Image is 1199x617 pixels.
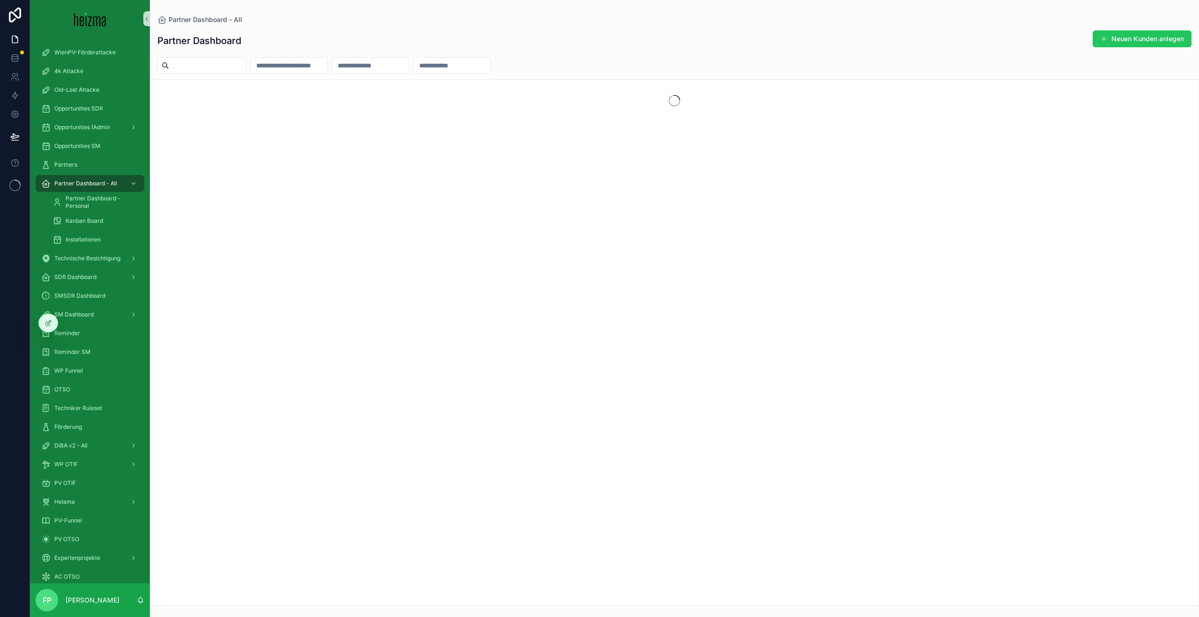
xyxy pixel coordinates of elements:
span: Partner Dashboard - Personal [66,195,135,210]
a: Reminder SM [36,344,144,360]
span: WP OTIF [54,461,78,468]
span: Expertenprojekte [54,554,100,562]
a: Partners [36,156,144,173]
span: Kanban Board [66,217,103,225]
span: SMSDR Dashboard [54,292,105,300]
span: Reminder SM [54,348,90,356]
span: Förderung [54,423,82,431]
a: Old-Lost Attacke [36,81,144,98]
a: Expertenprojekte [36,550,144,566]
a: DiBA v2 - All [36,437,144,454]
span: Techniker Ruleset [54,404,102,412]
span: Opportunities SM [54,142,100,150]
a: Opportunities SM [36,138,144,154]
span: AC OTSO [54,573,80,580]
span: Partner Dashboard - All [54,180,117,187]
span: 4k Attacke [54,67,83,75]
span: Old-Lost Attacke [54,86,99,94]
span: Installationen [66,236,101,243]
span: Opportunities (Admin [54,124,110,131]
a: WienPV-Förderattacke [36,44,144,61]
a: Opportunities SDR [36,100,144,117]
a: Partner Dashboard - Personal [47,194,144,211]
span: WP Funnel [54,367,83,375]
a: Reminder [36,325,144,342]
a: Partner Dashboard - All [157,15,242,24]
a: Partner Dashboard - All [36,175,144,192]
a: Förderung [36,419,144,435]
span: PV-Funnel [54,517,82,524]
a: 4k Attacke [36,63,144,80]
span: SDR Dashboard [54,273,96,281]
a: SM Dashboard [36,306,144,323]
a: WP OTIF [36,456,144,473]
a: PV-Funnel [36,512,144,529]
a: Heiama [36,493,144,510]
span: PV OTSO [54,536,79,543]
span: FP [43,595,52,606]
span: Reminder [54,330,80,337]
h1: Partner Dashboard [157,34,241,47]
a: SDR Dashboard [36,269,144,286]
a: PV OTSO [36,531,144,548]
a: Technische Besichtigung [36,250,144,267]
span: Partner Dashboard - All [169,15,242,24]
a: Kanban Board [47,213,144,229]
span: Technische Besichtigung [54,255,120,262]
span: PV OTIF [54,479,76,487]
span: Heiama [54,498,75,506]
a: WP Funnel [36,362,144,379]
button: Neuen Kunden anlegen [1093,30,1192,47]
a: OTSO [36,381,144,398]
span: Partners [54,161,77,169]
a: SMSDR Dashboard [36,287,144,304]
a: Techniker Ruleset [36,400,144,417]
span: Opportunities SDR [54,105,103,112]
span: WienPV-Förderattacke [54,49,116,56]
a: AC OTSO [36,568,144,585]
span: OTSO [54,386,70,393]
p: [PERSON_NAME] [66,595,119,605]
span: DiBA v2 - All [54,442,88,449]
span: SM Dashboard [54,311,94,318]
a: PV OTIF [36,475,144,492]
a: Installationen [47,231,144,248]
img: App logo [74,11,106,26]
a: Opportunities (Admin [36,119,144,136]
div: scrollable content [30,37,150,583]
